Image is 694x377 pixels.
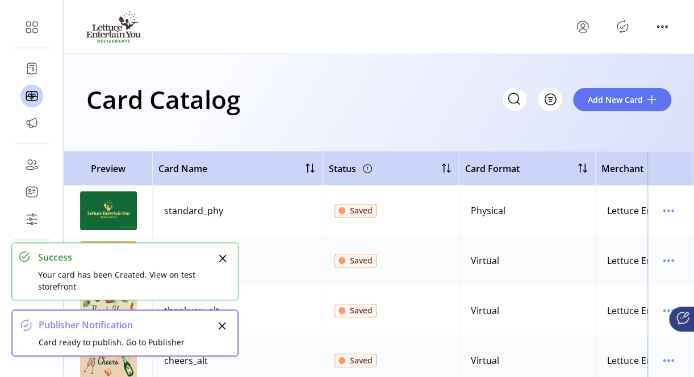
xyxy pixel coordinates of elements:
[70,162,147,175] span: Preview
[86,11,141,43] img: logo
[465,162,520,175] span: Card Format
[588,94,643,106] span: Add New Card
[659,301,678,320] button: menu
[39,318,214,332] div: Publisher Notification
[659,351,678,370] button: menu
[573,88,671,111] button: Add New Card
[659,202,678,220] button: menu
[659,252,678,270] button: menu
[471,354,499,367] div: Virtual
[350,204,373,216] span: Saved
[574,18,592,36] button: menu
[39,336,214,348] div: Card ready to publish. Go to Publisher
[329,160,374,178] div: Status
[86,79,240,119] h1: Card Catalog
[80,241,137,280] img: preview
[350,354,373,366] span: Saved
[38,269,215,292] div: Your card has been Created. View on test storefront
[471,304,499,317] div: Virtual
[471,254,499,267] div: Virtual
[38,250,215,264] div: Success
[471,204,505,217] div: Physical
[164,204,223,217] div: standard_phy
[350,304,373,316] span: Saved
[215,250,231,266] button: Close
[350,254,373,266] span: Saved
[158,162,207,175] span: Card Name
[503,87,526,111] input: Search
[214,318,230,334] button: Close
[80,191,137,230] img: preview
[613,18,632,36] button: Publisher Panel
[538,87,562,111] button: Filter Button
[601,162,643,175] span: Merchant
[653,18,671,36] button: menu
